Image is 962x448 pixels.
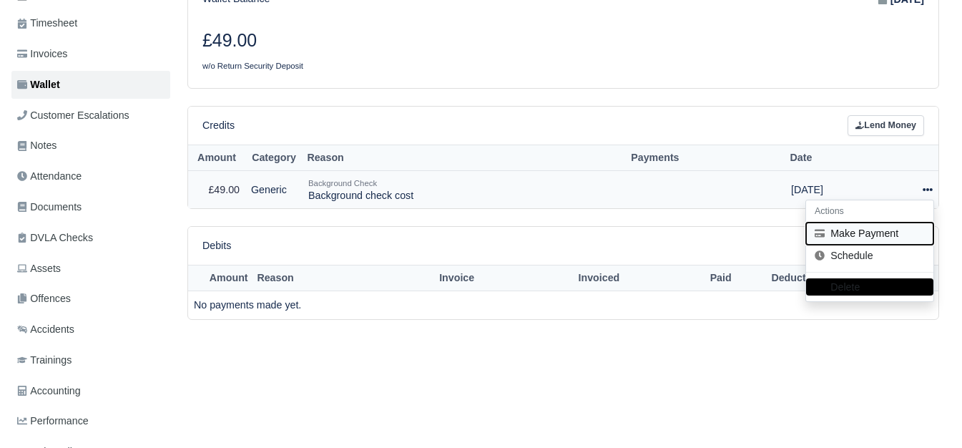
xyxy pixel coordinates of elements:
[11,162,170,190] a: Attendance
[202,120,235,132] h6: Credits
[785,171,878,208] td: [DATE]
[202,240,231,252] h6: Debits
[303,171,627,208] td: Background check cost
[11,255,170,283] a: Assets
[188,291,910,319] td: No payments made yet.
[17,168,82,185] span: Attendance
[627,145,785,171] th: Payments
[785,145,878,171] th: Date
[806,200,933,223] h6: Actions
[806,223,933,245] button: Make Payment
[17,15,77,31] span: Timesheet
[17,199,82,215] span: Documents
[11,407,170,435] a: Performance
[17,383,81,399] span: Accounting
[391,265,524,291] th: Invoice
[11,377,170,405] a: Accounting
[202,62,303,70] small: w/o Return Security Deposit
[245,171,303,208] td: Generic
[245,145,303,171] th: Category
[674,265,767,291] th: Paid
[188,265,252,291] th: Amount
[11,316,170,344] a: Accidents
[890,379,962,448] iframe: Chat Widget
[17,291,71,307] span: Offences
[17,137,57,154] span: Notes
[806,244,933,266] a: Schedule
[11,346,170,374] a: Trainings
[17,230,93,246] span: DVLA Checks
[252,265,391,291] th: Reason
[17,413,89,429] span: Performance
[17,321,74,338] span: Accidents
[17,107,129,124] span: Customer Escalations
[11,193,170,221] a: Documents
[17,77,60,93] span: Wallet
[188,145,245,171] th: Amount
[188,171,245,208] td: £49.00
[806,278,933,296] button: Delete
[308,179,377,188] small: Background Check
[11,9,170,37] a: Timesheet
[17,352,72,369] span: Trainings
[11,102,170,130] a: Customer Escalations
[11,40,170,68] a: Invoices
[17,46,67,62] span: Invoices
[11,132,170,160] a: Notes
[202,30,553,52] h3: £49.00
[524,265,675,291] th: Invoiced
[17,260,61,277] span: Assets
[11,285,170,313] a: Offences
[11,71,170,99] a: Wallet
[767,265,910,291] th: Deduction date
[11,224,170,252] a: DVLA Checks
[848,115,924,136] a: Lend Money
[303,145,627,171] th: Reason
